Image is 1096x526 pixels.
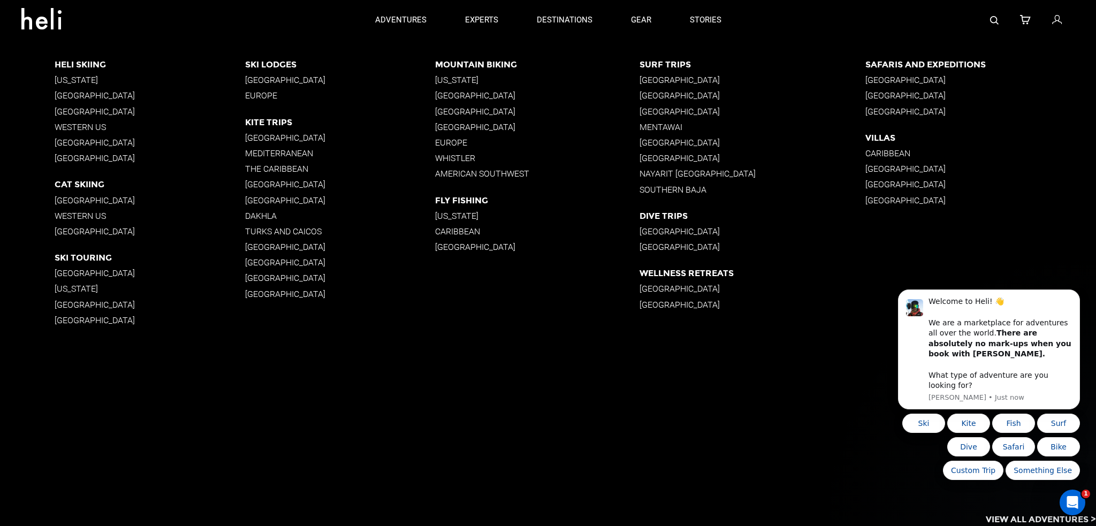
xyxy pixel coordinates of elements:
iframe: Intercom live chat [1060,490,1085,515]
p: [GEOGRAPHIC_DATA] [55,195,245,205]
p: Western US [55,122,245,132]
p: [GEOGRAPHIC_DATA] [55,138,245,148]
p: [GEOGRAPHIC_DATA] [640,226,866,237]
p: Kite Trips [245,117,436,127]
p: [GEOGRAPHIC_DATA] [640,90,866,101]
p: [GEOGRAPHIC_DATA] [55,90,245,101]
p: Turks and Caicos [245,226,436,237]
p: [GEOGRAPHIC_DATA] [640,138,866,148]
p: [GEOGRAPHIC_DATA] [435,90,640,101]
p: [GEOGRAPHIC_DATA] [245,133,436,143]
p: [GEOGRAPHIC_DATA] [245,179,436,189]
p: Villas [865,133,1096,143]
p: [US_STATE] [55,75,245,85]
p: [GEOGRAPHIC_DATA] [640,106,866,117]
p: adventures [375,14,427,26]
p: [GEOGRAPHIC_DATA] [245,273,436,283]
p: [US_STATE] [435,211,640,221]
p: Dakhla [245,211,436,221]
p: Ski Touring [55,253,245,263]
p: destinations [537,14,592,26]
p: Ski Lodges [245,59,436,70]
p: Caribbean [865,148,1096,158]
p: [GEOGRAPHIC_DATA] [55,153,245,163]
p: Whistler [435,153,640,163]
p: Nayarit [GEOGRAPHIC_DATA] [640,169,866,179]
p: [GEOGRAPHIC_DATA] [245,75,436,85]
p: [GEOGRAPHIC_DATA] [55,106,245,117]
p: [GEOGRAPHIC_DATA] [865,195,1096,205]
p: [GEOGRAPHIC_DATA] [865,164,1096,174]
p: Cat Skiing [55,179,245,189]
p: Southern Baja [640,185,866,195]
p: [GEOGRAPHIC_DATA] [245,195,436,205]
p: [GEOGRAPHIC_DATA] [640,75,866,85]
p: [GEOGRAPHIC_DATA] [55,315,245,325]
p: [GEOGRAPHIC_DATA] [435,242,640,252]
p: Safaris and Expeditions [865,59,1096,70]
iframe: Intercom notifications message [882,288,1096,521]
p: Fly Fishing [435,195,640,205]
p: American Southwest [435,169,640,179]
p: [GEOGRAPHIC_DATA] [435,106,640,117]
p: [GEOGRAPHIC_DATA] [865,106,1096,117]
p: Dive Trips [640,211,866,221]
p: [GEOGRAPHIC_DATA] [640,284,866,294]
p: Mountain Biking [435,59,640,70]
p: Mentawai [640,122,866,132]
p: Europe [435,138,640,148]
p: [US_STATE] [435,75,640,85]
span: 1 [1082,490,1090,498]
p: Heli Skiing [55,59,245,70]
p: [US_STATE] [55,284,245,294]
p: The Caribbean [245,164,436,174]
p: experts [465,14,498,26]
p: [GEOGRAPHIC_DATA] [865,90,1096,101]
p: [GEOGRAPHIC_DATA] [640,300,866,310]
p: [GEOGRAPHIC_DATA] [865,75,1096,85]
p: [GEOGRAPHIC_DATA] [435,122,640,132]
img: search-bar-icon.svg [990,16,999,25]
p: [GEOGRAPHIC_DATA] [640,242,866,252]
p: [GEOGRAPHIC_DATA] [245,289,436,299]
p: [GEOGRAPHIC_DATA] [55,226,245,237]
p: [GEOGRAPHIC_DATA] [640,153,866,163]
p: [GEOGRAPHIC_DATA] [865,179,1096,189]
p: Western US [55,211,245,221]
p: Caribbean [435,226,640,237]
p: [GEOGRAPHIC_DATA] [245,242,436,252]
p: Wellness Retreats [640,268,866,278]
p: [GEOGRAPHIC_DATA] [55,300,245,310]
p: Mediterranean [245,148,436,158]
p: [GEOGRAPHIC_DATA] [55,268,245,278]
p: Surf Trips [640,59,866,70]
p: Europe [245,90,436,101]
p: [GEOGRAPHIC_DATA] [245,257,436,268]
